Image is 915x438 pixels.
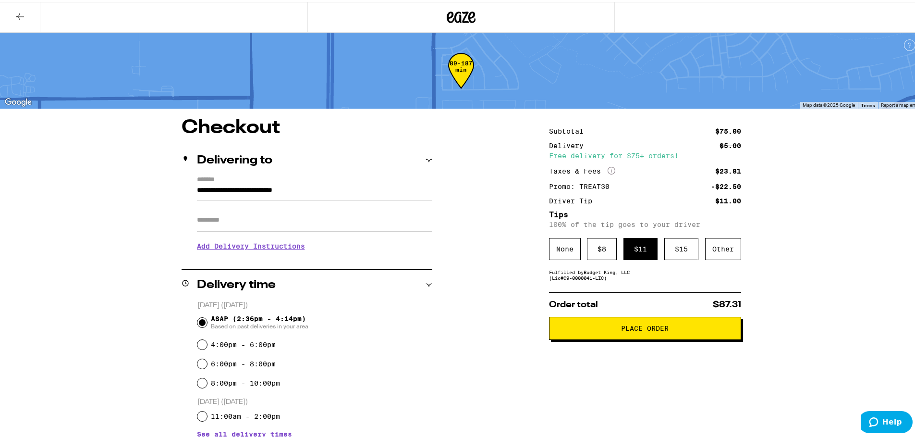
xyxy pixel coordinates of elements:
[549,196,599,202] div: Driver Tip
[211,321,308,328] span: Based on past deliveries in your area
[549,209,741,217] h5: Tips
[715,196,741,202] div: $11.00
[197,233,432,255] h3: Add Delivery Instructions
[2,94,34,107] a: Open this area in Google Maps (opens a new window)
[587,236,617,258] div: $ 8
[861,100,875,106] a: Terms
[197,277,276,289] h2: Delivery time
[549,267,741,279] div: Fulfilled by Budget King, LLC (Lic# C9-0000041-LIC )
[2,94,34,107] img: Google
[720,140,741,147] div: $5.00
[197,396,432,405] p: [DATE] ([DATE])
[713,299,741,307] span: $87.31
[715,126,741,133] div: $75.00
[861,409,913,433] iframe: Opens a widget where you can find more information
[549,126,590,133] div: Subtotal
[211,358,276,366] label: 6:00pm - 8:00pm
[549,236,581,258] div: None
[197,299,432,308] p: [DATE] ([DATE])
[211,377,280,385] label: 8:00pm - 10:00pm
[664,236,698,258] div: $ 15
[182,116,432,136] h1: Checkout
[705,236,741,258] div: Other
[549,150,741,157] div: Free delivery for $75+ orders!
[549,315,741,338] button: Place Order
[197,255,432,263] p: We'll contact you at [PHONE_NUMBER] when we arrive
[448,58,474,94] div: 89-187 min
[549,165,615,174] div: Taxes & Fees
[803,100,855,106] span: Map data ©2025 Google
[549,299,598,307] span: Order total
[197,429,292,436] button: See all delivery times
[197,153,272,164] h2: Delivering to
[711,181,741,188] div: -$22.50
[623,236,658,258] div: $ 11
[621,323,669,330] span: Place Order
[211,339,276,347] label: 4:00pm - 6:00pm
[549,219,741,226] p: 100% of the tip goes to your driver
[211,313,308,328] span: ASAP (2:36pm - 4:14pm)
[211,411,280,418] label: 11:00am - 2:00pm
[715,166,741,173] div: $23.81
[549,140,590,147] div: Delivery
[549,181,616,188] div: Promo: TREAT30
